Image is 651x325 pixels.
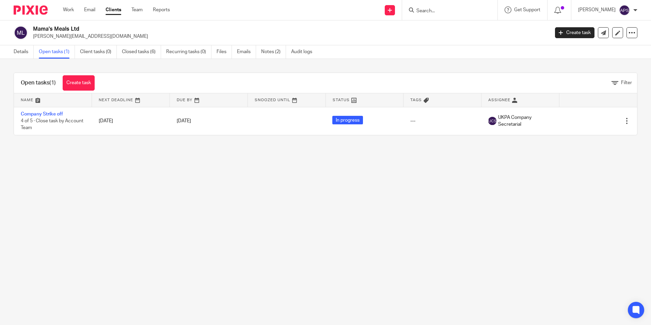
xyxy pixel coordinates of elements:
p: [PERSON_NAME][EMAIL_ADDRESS][DOMAIN_NAME] [33,33,545,40]
a: Email [84,6,95,13]
span: 4 of 5 · Close task by Account Team [21,119,83,130]
a: Team [131,6,143,13]
a: Open tasks (1) [39,45,75,59]
a: Emails [237,45,256,59]
a: Notes (2) [261,45,286,59]
span: (1) [49,80,56,86]
span: Filter [621,80,632,85]
a: Clients [106,6,121,13]
span: Tags [410,98,422,102]
a: Create task [555,27,594,38]
input: Search [416,8,477,14]
span: [DATE] [177,119,191,123]
span: Get Support [514,7,540,12]
h2: Mama's Meals Ltd [33,26,442,33]
a: Files [217,45,232,59]
a: Client tasks (0) [80,45,117,59]
td: [DATE] [92,107,170,135]
h1: Open tasks [21,79,56,87]
span: In progress [332,116,363,124]
img: svg%3E [14,26,28,40]
span: UKPA Company Secretarial [498,114,553,128]
span: Status [333,98,350,102]
a: Details [14,45,34,59]
img: svg%3E [619,5,630,16]
span: Snoozed Until [255,98,290,102]
a: Work [63,6,74,13]
a: Audit logs [291,45,317,59]
img: svg%3E [488,117,496,125]
div: --- [410,118,475,124]
a: Closed tasks (6) [122,45,161,59]
a: Create task [63,75,95,91]
a: Company Strike off [21,112,63,117]
a: Recurring tasks (0) [166,45,211,59]
img: Pixie [14,5,48,15]
a: Reports [153,6,170,13]
p: [PERSON_NAME] [578,6,616,13]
